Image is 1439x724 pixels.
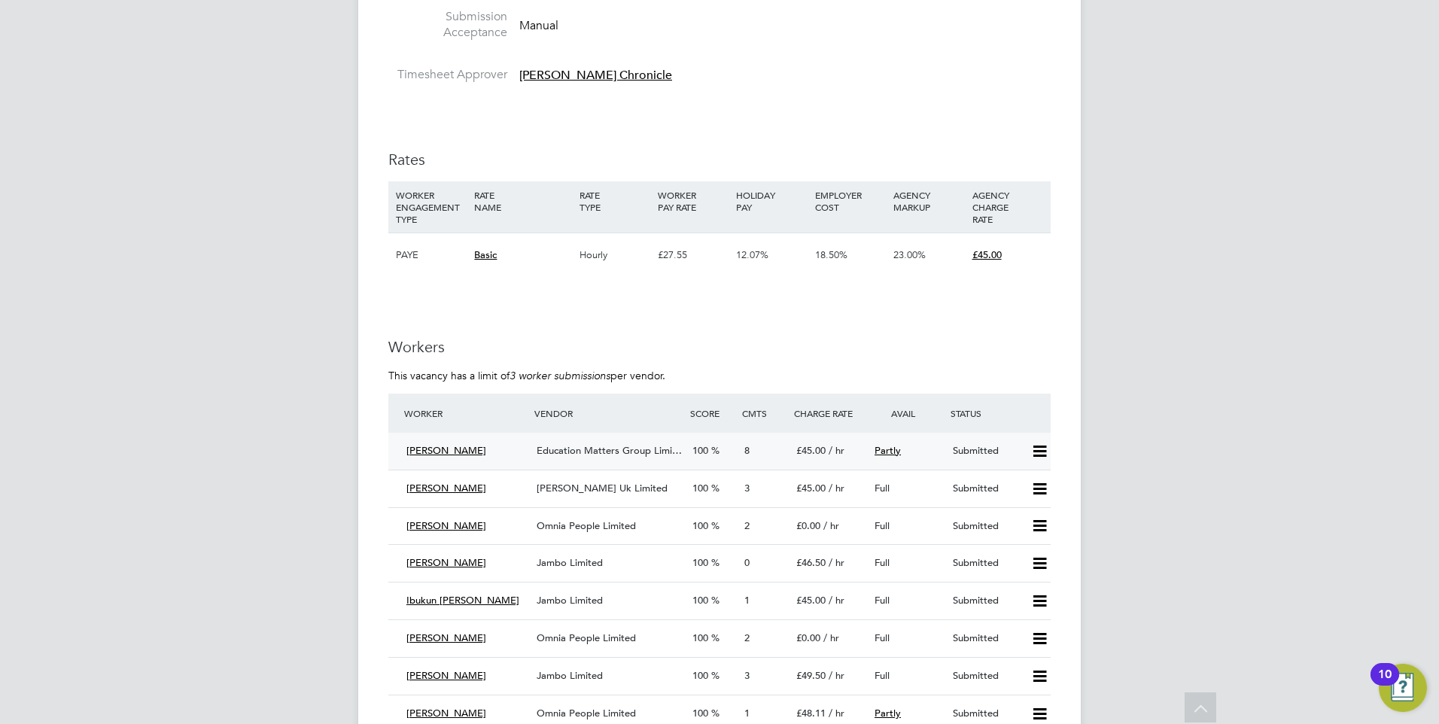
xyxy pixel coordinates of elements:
[744,482,750,494] span: 3
[531,400,686,427] div: Vendor
[388,9,507,41] label: Submission Acceptance
[823,519,839,532] span: / hr
[406,444,486,457] span: [PERSON_NAME]
[875,669,890,682] span: Full
[654,233,732,277] div: £27.55
[829,669,844,682] span: / hr
[947,664,1025,689] div: Submitted
[392,233,470,277] div: PAYE
[519,18,558,33] span: Manual
[875,707,901,719] span: Partly
[744,707,750,719] span: 1
[947,626,1025,651] div: Submitted
[947,400,1051,427] div: Status
[875,444,901,457] span: Partly
[796,482,826,494] span: £45.00
[537,519,636,532] span: Omnia People Limited
[947,439,1025,464] div: Submitted
[829,482,844,494] span: / hr
[692,669,708,682] span: 100
[744,631,750,644] span: 2
[890,181,968,221] div: AGENCY MARKUP
[744,594,750,607] span: 1
[972,248,1002,261] span: £45.00
[692,444,708,457] span: 100
[947,589,1025,613] div: Submitted
[815,248,847,261] span: 18.50%
[869,400,947,427] div: Avail
[692,594,708,607] span: 100
[829,444,844,457] span: / hr
[796,631,820,644] span: £0.00
[692,519,708,532] span: 100
[875,519,890,532] span: Full
[1379,664,1427,712] button: Open Resource Center, 10 new notifications
[537,482,668,494] span: [PERSON_NAME] Uk Limited
[692,482,708,494] span: 100
[692,631,708,644] span: 100
[823,631,839,644] span: / hr
[796,594,826,607] span: £45.00
[406,556,486,569] span: [PERSON_NAME]
[736,248,768,261] span: 12.07%
[796,519,820,532] span: £0.00
[744,669,750,682] span: 3
[796,707,826,719] span: £48.11
[796,669,826,682] span: £49.50
[947,476,1025,501] div: Submitted
[947,514,1025,539] div: Submitted
[947,551,1025,576] div: Submitted
[829,707,844,719] span: / hr
[388,150,1051,169] h3: Rates
[692,556,708,569] span: 100
[796,444,826,457] span: £45.00
[537,631,636,644] span: Omnia People Limited
[738,400,790,427] div: Cmts
[796,556,826,569] span: £46.50
[744,519,750,532] span: 2
[829,556,844,569] span: / hr
[692,707,708,719] span: 100
[829,594,844,607] span: / hr
[537,594,603,607] span: Jambo Limited
[406,482,486,494] span: [PERSON_NAME]
[744,556,750,569] span: 0
[537,444,682,457] span: Education Matters Group Limi…
[875,556,890,569] span: Full
[392,181,470,233] div: WORKER ENGAGEMENT TYPE
[893,248,926,261] span: 23.00%
[744,444,750,457] span: 8
[510,369,610,382] em: 3 worker submissions
[686,400,738,427] div: Score
[406,669,486,682] span: [PERSON_NAME]
[732,181,811,221] div: HOLIDAY PAY
[388,337,1051,357] h3: Workers
[969,181,1047,233] div: AGENCY CHARGE RATE
[537,707,636,719] span: Omnia People Limited
[406,707,486,719] span: [PERSON_NAME]
[537,669,603,682] span: Jambo Limited
[1378,674,1392,694] div: 10
[406,519,486,532] span: [PERSON_NAME]
[388,369,1051,382] p: This vacancy has a limit of per vendor.
[654,181,732,221] div: WORKER PAY RATE
[406,594,519,607] span: Ibukun [PERSON_NAME]
[576,233,654,277] div: Hourly
[875,631,890,644] span: Full
[537,556,603,569] span: Jambo Limited
[388,67,507,83] label: Timesheet Approver
[875,594,890,607] span: Full
[811,181,890,221] div: EMPLOYER COST
[576,181,654,221] div: RATE TYPE
[400,400,531,427] div: Worker
[406,631,486,644] span: [PERSON_NAME]
[470,181,575,221] div: RATE NAME
[790,400,869,427] div: Charge Rate
[875,482,890,494] span: Full
[474,248,497,261] span: Basic
[519,68,672,83] span: [PERSON_NAME] Chronicle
